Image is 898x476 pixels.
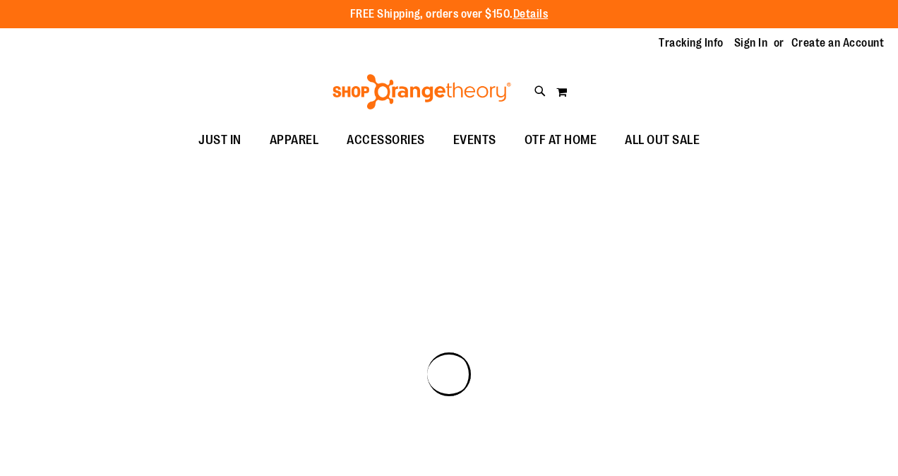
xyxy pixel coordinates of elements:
img: Shop Orangetheory [330,74,513,109]
a: ALL OUT SALE [611,124,714,157]
a: JUST IN [184,124,256,157]
a: Details [513,8,549,20]
p: FREE Shipping, orders over $150. [350,6,549,23]
span: ACCESSORIES [347,124,425,156]
span: OTF AT HOME [525,124,597,156]
a: Tracking Info [659,35,724,51]
span: APPAREL [270,124,319,156]
a: OTF AT HOME [510,124,611,157]
a: APPAREL [256,124,333,157]
a: ACCESSORIES [333,124,439,157]
a: Sign In [734,35,768,51]
span: JUST IN [198,124,241,156]
a: EVENTS [439,124,510,157]
span: EVENTS [453,124,496,156]
a: Create an Account [791,35,885,51]
span: ALL OUT SALE [625,124,700,156]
